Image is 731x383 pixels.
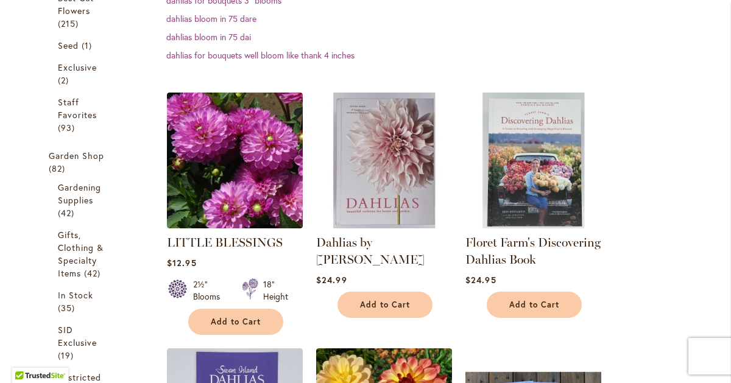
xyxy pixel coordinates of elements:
a: LITTLE BLESSINGS [167,235,283,250]
span: 82 [49,162,68,175]
a: dahlias for bouquets well bloom like thank 4 inches [166,49,355,61]
span: Gardening Supplies [58,181,101,206]
span: 42 [84,267,104,279]
span: Exclusive [58,61,97,73]
a: SID Exclusive [58,323,110,362]
div: 2½" Blooms [193,278,227,303]
a: Staff Favorites [58,96,110,134]
span: In Stock [58,289,93,301]
span: 2 [58,74,72,86]
span: Garden Shop [49,150,105,161]
img: Floret Farm's Discovering Dahlias Book [465,93,601,228]
a: Seed [58,39,110,52]
a: Floret Farm's Discovering Dahlias Book [465,235,601,267]
span: SID Exclusive [58,324,97,348]
span: 35 [58,301,78,314]
a: dahlias bloom in 75 dai [166,31,251,43]
img: LITTLE BLESSINGS [167,93,303,228]
img: Dahlias by Naomi Slade - FRONT [316,93,452,228]
span: Add to Cart [360,300,410,310]
button: Add to Cart [337,292,433,318]
span: $24.95 [465,274,496,286]
a: Garden Shop [49,149,119,175]
span: 93 [58,121,78,134]
iframe: Launch Accessibility Center [9,340,43,374]
a: Gardening Supplies [58,181,110,219]
a: Dahlias by [PERSON_NAME] [316,235,425,267]
a: Dahlias by Naomi Slade - FRONT [316,219,452,231]
span: $24.99 [316,274,347,286]
button: Add to Cart [188,309,283,335]
span: 1 [82,39,95,52]
a: Floret Farm's Discovering Dahlias Book [465,219,601,231]
a: Exclusive [58,61,110,86]
span: 215 [58,17,82,30]
span: Staff Favorites [58,96,97,121]
a: dahlias bloom in 75 dare [166,13,256,24]
span: Add to Cart [211,317,261,327]
span: 42 [58,206,77,219]
button: Add to Cart [487,292,582,318]
a: Gifts, Clothing &amp; Specialty Items [58,228,110,279]
span: $12.95 [167,257,196,269]
a: In Stock [58,289,110,314]
span: Seed [58,40,79,51]
span: Gifts, Clothing & Specialty Items [58,229,104,279]
span: Add to Cart [509,300,559,310]
a: LITTLE BLESSINGS [167,219,303,231]
span: 19 [58,349,77,362]
div: 18" Height [263,278,288,303]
